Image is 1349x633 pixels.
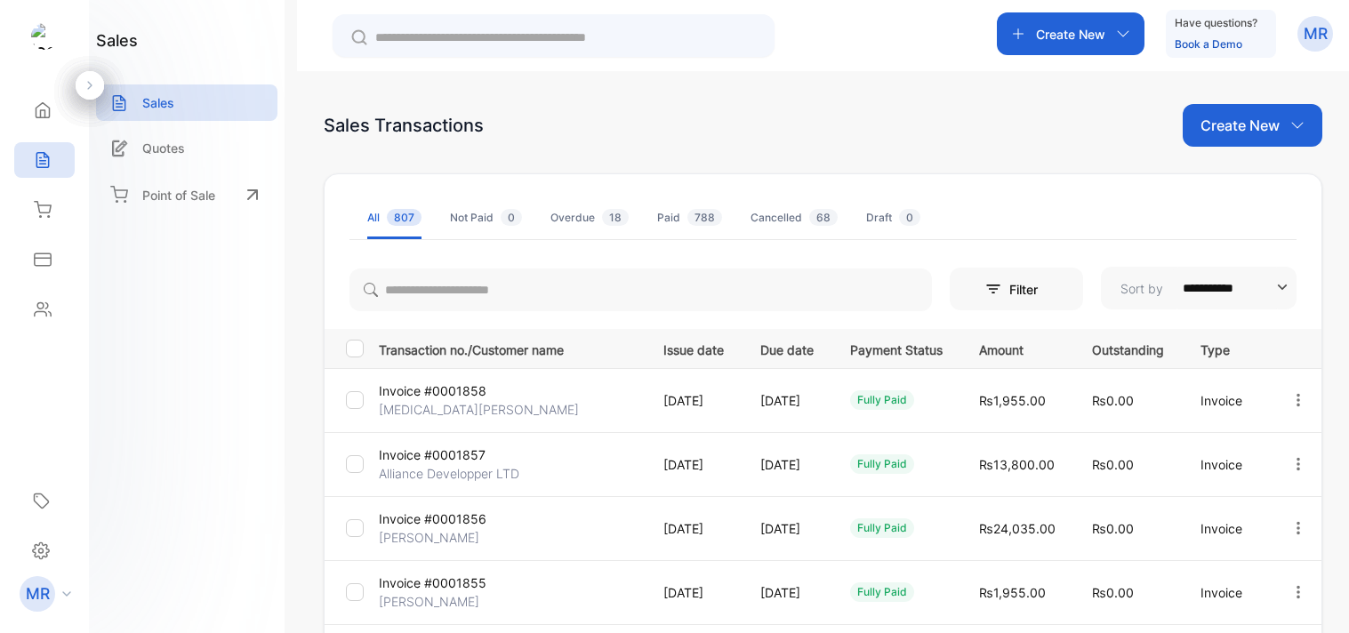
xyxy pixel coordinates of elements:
p: [DATE] [663,455,724,474]
div: fully paid [850,390,914,410]
div: fully paid [850,518,914,538]
div: Not Paid [450,210,522,226]
p: [DATE] [663,391,724,410]
p: Sort by [1120,279,1163,298]
button: Sort by [1101,267,1297,309]
p: [PERSON_NAME] [379,592,479,611]
p: Invoice [1200,391,1253,410]
p: Amount [979,337,1056,359]
span: ₨13,800.00 [979,457,1055,472]
p: MR [1304,22,1328,45]
p: [DATE] [760,583,814,602]
span: 788 [687,209,722,226]
p: Transaction no./Customer name [379,337,641,359]
button: Create New [1183,104,1322,147]
p: Have questions? [1175,14,1257,32]
a: Quotes [96,130,277,166]
p: [PERSON_NAME] [379,528,479,547]
div: Sales Transactions [324,112,484,139]
p: MR [26,582,50,605]
p: [DATE] [760,391,814,410]
span: 18 [602,209,629,226]
span: ₨1,955.00 [979,585,1046,600]
span: ₨0.00 [1092,457,1134,472]
p: [DATE] [760,519,814,538]
button: Filter [950,268,1083,310]
img: logo [31,23,58,50]
div: Draft [866,210,920,226]
span: ₨0.00 [1092,393,1134,408]
p: Invoice [1200,519,1253,538]
div: fully paid [850,582,914,602]
p: Invoice #0001857 [379,445,486,464]
p: Alliance Developper LTD [379,464,519,483]
div: All [367,210,422,226]
p: Invoice [1200,583,1253,602]
p: Payment Status [850,337,943,359]
p: Due date [760,337,814,359]
span: ₨1,955.00 [979,393,1046,408]
button: MR [1297,12,1333,55]
a: Sales [96,84,277,121]
p: Invoice [1200,455,1253,474]
p: [MEDICAL_DATA][PERSON_NAME] [379,400,579,419]
p: Invoice #0001855 [379,573,486,592]
div: Cancelled [751,210,838,226]
span: ₨24,035.00 [979,521,1056,536]
a: Book a Demo [1175,37,1242,51]
p: Issue date [663,337,724,359]
p: [DATE] [760,455,814,474]
button: Create New [997,12,1144,55]
p: Create New [1036,25,1105,44]
span: ₨0.00 [1092,585,1134,600]
span: 0 [899,209,920,226]
p: Type [1200,337,1253,359]
span: 0 [501,209,522,226]
p: Create New [1200,115,1280,136]
div: Paid [657,210,722,226]
p: [DATE] [663,519,724,538]
p: Invoice #0001858 [379,381,486,400]
p: [DATE] [663,583,724,602]
span: ₨0.00 [1092,521,1134,536]
a: Point of Sale [96,175,277,214]
p: Outstanding [1092,337,1164,359]
h1: sales [96,28,138,52]
span: 68 [809,209,838,226]
div: fully paid [850,454,914,474]
p: Quotes [142,139,185,157]
p: Point of Sale [142,186,215,204]
span: 807 [387,209,422,226]
p: Invoice #0001856 [379,509,486,528]
p: Filter [1009,280,1048,299]
div: Overdue [550,210,629,226]
p: Sales [142,93,174,112]
iframe: LiveChat chat widget [1274,558,1349,633]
